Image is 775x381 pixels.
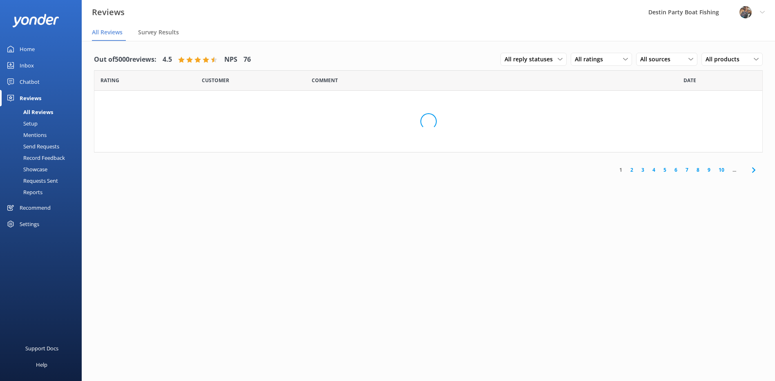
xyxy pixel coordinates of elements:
[92,6,125,19] h3: Reviews
[5,186,82,198] a: Reports
[20,57,34,74] div: Inbox
[692,166,704,174] a: 8
[92,28,123,36] span: All Reviews
[5,106,53,118] div: All Reviews
[5,186,42,198] div: Reports
[5,118,38,129] div: Setup
[648,166,659,174] a: 4
[706,55,744,64] span: All products
[101,76,119,84] span: Date
[615,166,626,174] a: 1
[20,74,40,90] div: Chatbot
[20,41,35,57] div: Home
[5,129,82,141] a: Mentions
[12,14,59,27] img: yonder-white-logo.png
[683,76,696,84] span: Date
[224,54,237,65] h4: NPS
[626,166,637,174] a: 2
[5,164,82,175] a: Showcase
[715,166,728,174] a: 10
[20,216,39,232] div: Settings
[5,141,59,152] div: Send Requests
[20,90,41,106] div: Reviews
[505,55,558,64] span: All reply statuses
[681,166,692,174] a: 7
[5,141,82,152] a: Send Requests
[36,356,47,373] div: Help
[640,55,675,64] span: All sources
[5,175,58,186] div: Requests Sent
[138,28,179,36] span: Survey Results
[5,118,82,129] a: Setup
[704,166,715,174] a: 9
[20,199,51,216] div: Recommend
[94,54,156,65] h4: Out of 5000 reviews:
[5,106,82,118] a: All Reviews
[575,55,608,64] span: All ratings
[5,175,82,186] a: Requests Sent
[25,340,58,356] div: Support Docs
[312,76,338,84] span: Question
[637,166,648,174] a: 3
[659,166,670,174] a: 5
[163,54,172,65] h4: 4.5
[243,54,251,65] h4: 76
[5,164,47,175] div: Showcase
[5,129,47,141] div: Mentions
[202,76,229,84] span: Date
[5,152,82,164] a: Record Feedback
[5,152,65,164] div: Record Feedback
[739,6,752,18] img: 250-1666038197.jpg
[670,166,681,174] a: 6
[728,166,740,174] span: ...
